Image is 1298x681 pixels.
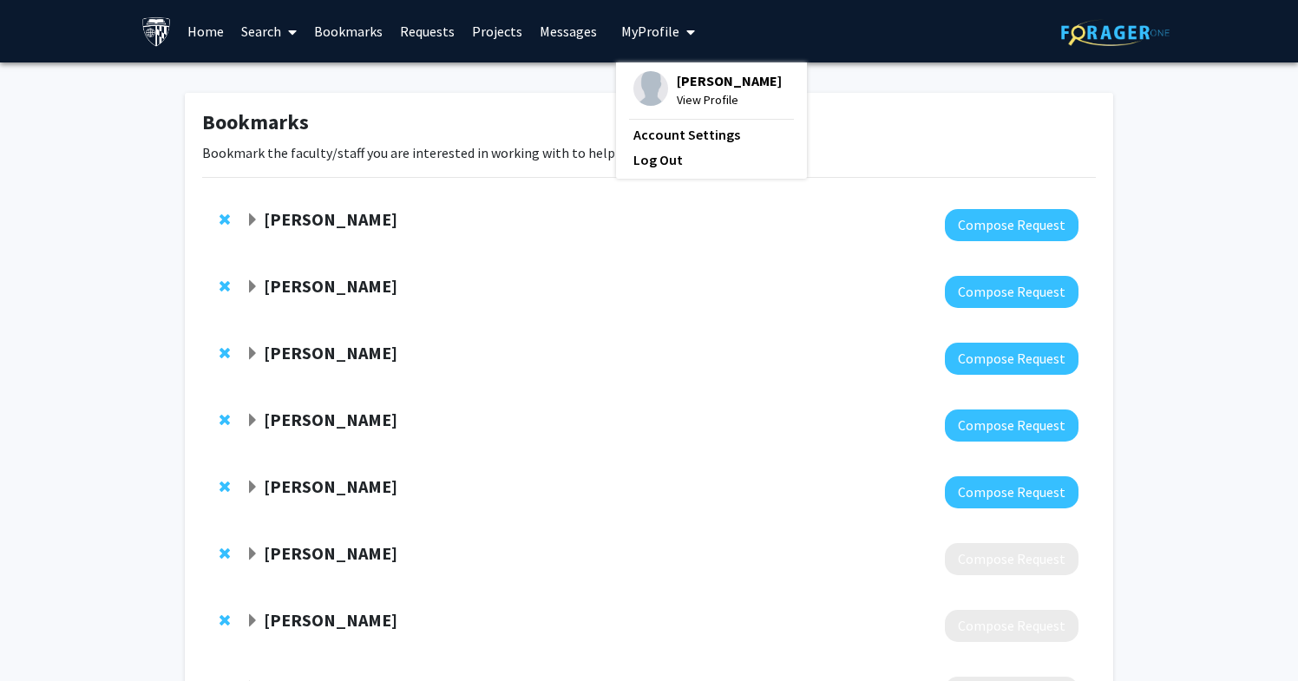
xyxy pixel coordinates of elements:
[945,276,1078,308] button: Compose Request to Karen Fleming
[945,409,1078,442] button: Compose Request to Vito Rebecca
[264,475,397,497] strong: [PERSON_NAME]
[463,1,531,62] a: Projects
[202,142,1096,163] p: Bookmark the faculty/staff you are interested in working with to help you find them more easily l...
[246,547,259,561] span: Expand Valeria Culotta Bookmark
[246,614,259,628] span: Expand Janielle Maynard Bookmark
[141,16,172,47] img: Johns Hopkins University Logo
[246,481,259,494] span: Expand Jennifer Kavran Bookmark
[220,613,230,627] span: Remove Janielle Maynard from bookmarks
[1061,19,1170,46] img: ForagerOne Logo
[391,1,463,62] a: Requests
[220,346,230,360] span: Remove John Kim from bookmarks
[264,542,397,564] strong: [PERSON_NAME]
[677,71,782,90] span: [PERSON_NAME]
[633,149,790,170] a: Log Out
[246,213,259,227] span: Expand Utthara Nayar Bookmark
[246,414,259,428] span: Expand Vito Rebecca Bookmark
[179,1,233,62] a: Home
[264,342,397,363] strong: [PERSON_NAME]
[264,609,397,631] strong: [PERSON_NAME]
[220,279,230,293] span: Remove Karen Fleming from bookmarks
[246,280,259,294] span: Expand Karen Fleming Bookmark
[233,1,305,62] a: Search
[945,476,1078,508] button: Compose Request to Jennifer Kavran
[677,90,782,109] span: View Profile
[220,480,230,494] span: Remove Jennifer Kavran from bookmarks
[945,543,1078,575] button: Compose Request to Valeria Culotta
[220,413,230,427] span: Remove Vito Rebecca from bookmarks
[531,1,606,62] a: Messages
[945,209,1078,241] button: Compose Request to Utthara Nayar
[633,124,790,145] a: Account Settings
[633,71,668,106] img: Profile Picture
[633,71,782,109] div: Profile Picture[PERSON_NAME]View Profile
[264,208,397,230] strong: [PERSON_NAME]
[945,610,1078,642] button: Compose Request to Janielle Maynard
[305,1,391,62] a: Bookmarks
[264,275,397,297] strong: [PERSON_NAME]
[13,603,74,668] iframe: Chat
[621,23,679,40] span: My Profile
[220,213,230,226] span: Remove Utthara Nayar from bookmarks
[202,110,1096,135] h1: Bookmarks
[264,409,397,430] strong: [PERSON_NAME]
[945,343,1078,375] button: Compose Request to John Kim
[220,547,230,560] span: Remove Valeria Culotta from bookmarks
[246,347,259,361] span: Expand John Kim Bookmark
